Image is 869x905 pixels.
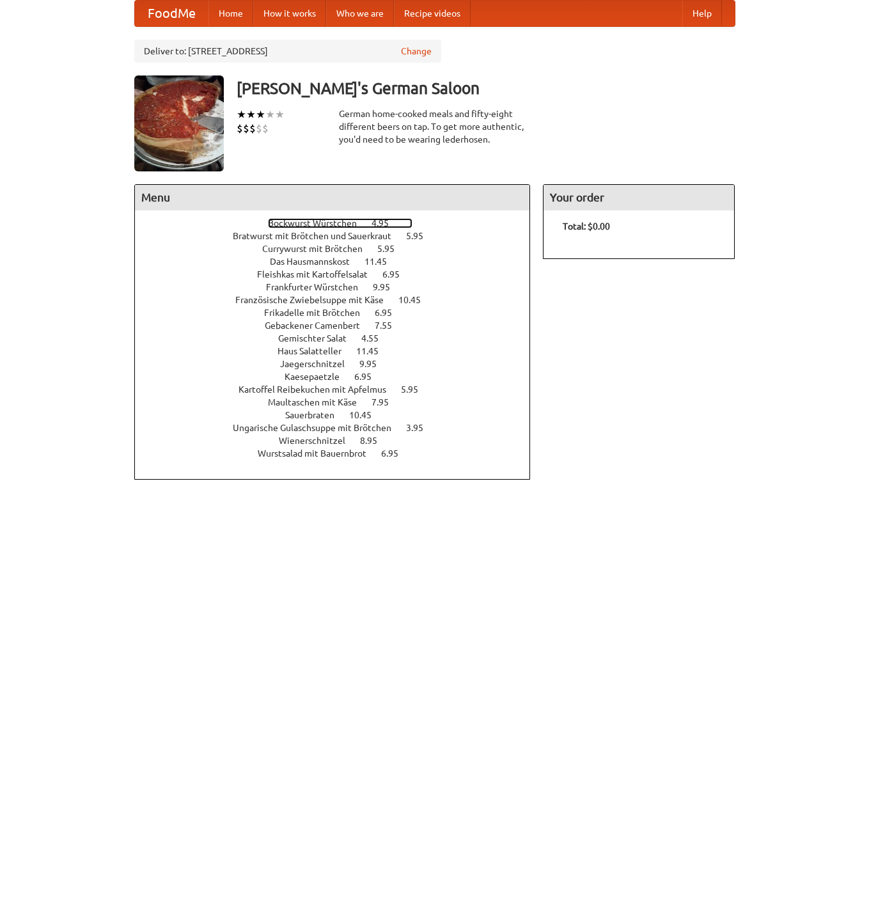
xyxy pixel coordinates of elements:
span: Kartoffel Reibekuchen mit Apfelmus [239,384,399,395]
span: 11.45 [356,346,391,356]
span: 9.95 [373,282,403,292]
a: Bratwurst mit Brötchen und Sauerkraut 5.95 [233,231,447,241]
span: Jaegerschnitzel [280,359,357,369]
span: Maultaschen mit Käse [268,397,370,407]
a: Home [208,1,253,26]
span: 3.95 [406,423,436,433]
li: ★ [275,107,285,122]
span: Haus Salatteller [278,346,354,356]
span: Wienerschnitzel [279,436,358,446]
a: Recipe videos [394,1,471,26]
span: Gemischter Salat [278,333,359,343]
span: 5.95 [406,231,436,241]
a: Kaesepaetzle 6.95 [285,372,395,382]
span: 6.95 [354,372,384,382]
a: Frankfurter Würstchen 9.95 [266,282,414,292]
a: Gemischter Salat 4.55 [278,333,402,343]
a: Change [401,45,432,58]
a: Currywurst mit Brötchen 5.95 [262,244,418,254]
span: Bockwurst Würstchen [268,218,370,228]
a: Das Hausmannskost 11.45 [270,256,411,267]
span: Bratwurst mit Brötchen und Sauerkraut [233,231,404,241]
a: Bockwurst Würstchen 4.95 [268,218,412,228]
a: Haus Salatteller 11.45 [278,346,402,356]
a: How it works [253,1,326,26]
span: Fleishkas mit Kartoffelsalat [257,269,380,279]
li: ★ [265,107,275,122]
a: Fleishkas mit Kartoffelsalat 6.95 [257,269,423,279]
a: Jaegerschnitzel 9.95 [280,359,400,369]
span: 5.95 [377,244,407,254]
div: German home-cooked meals and fifty-eight different beers on tap. To get more authentic, you'd nee... [339,107,531,146]
span: 7.95 [372,397,402,407]
span: 6.95 [381,448,411,459]
li: $ [243,122,249,136]
li: $ [262,122,269,136]
span: 6.95 [382,269,412,279]
b: Total: $0.00 [563,221,610,232]
a: Frikadelle mit Brötchen 6.95 [264,308,416,318]
span: 5.95 [401,384,431,395]
a: Ungarische Gulaschsuppe mit Brötchen 3.95 [233,423,447,433]
a: Sauerbraten 10.45 [285,410,395,420]
span: 8.95 [360,436,390,446]
span: Sauerbraten [285,410,347,420]
span: 4.55 [361,333,391,343]
span: Frankfurter Würstchen [266,282,371,292]
h3: [PERSON_NAME]'s German Saloon [237,75,735,101]
span: 7.55 [375,320,405,331]
li: ★ [256,107,265,122]
li: ★ [246,107,256,122]
img: angular.jpg [134,75,224,171]
span: 10.45 [349,410,384,420]
li: $ [256,122,262,136]
span: Kaesepaetzle [285,372,352,382]
li: $ [249,122,256,136]
a: Maultaschen mit Käse 7.95 [268,397,412,407]
li: ★ [237,107,246,122]
span: Ungarische Gulaschsuppe mit Brötchen [233,423,404,433]
h4: Menu [135,185,530,210]
a: Gebackener Camenbert 7.55 [265,320,416,331]
span: Wurstsalad mit Bauernbrot [258,448,379,459]
h4: Your order [544,185,734,210]
span: Französische Zwiebelsuppe mit Käse [235,295,396,305]
a: Wienerschnitzel 8.95 [279,436,401,446]
span: 9.95 [359,359,389,369]
span: 10.45 [398,295,434,305]
a: Who we are [326,1,394,26]
span: Currywurst mit Brötchen [262,244,375,254]
span: Das Hausmannskost [270,256,363,267]
span: 11.45 [364,256,400,267]
span: 4.95 [372,218,402,228]
a: Wurstsalad mit Bauernbrot 6.95 [258,448,422,459]
a: Help [682,1,722,26]
a: Französische Zwiebelsuppe mit Käse 10.45 [235,295,444,305]
a: Kartoffel Reibekuchen mit Apfelmus 5.95 [239,384,442,395]
div: Deliver to: [STREET_ADDRESS] [134,40,441,63]
span: Gebackener Camenbert [265,320,373,331]
a: FoodMe [135,1,208,26]
span: Frikadelle mit Brötchen [264,308,373,318]
span: 6.95 [375,308,405,318]
li: $ [237,122,243,136]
